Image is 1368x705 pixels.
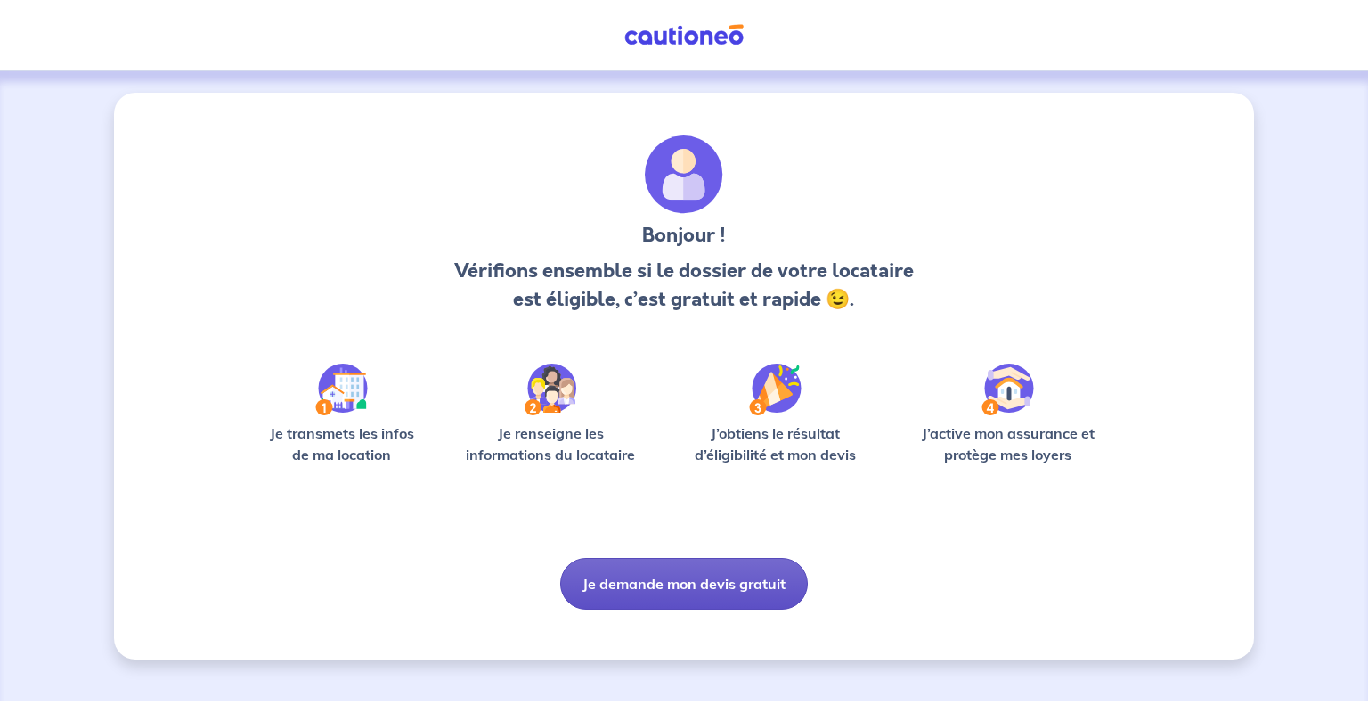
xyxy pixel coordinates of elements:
[560,558,808,610] button: Je demande mon devis gratuit
[645,135,723,214] img: archivate
[981,364,1034,415] img: /static/bfff1cf634d835d9112899e6a3df1a5d/Step-4.svg
[525,364,576,415] img: /static/c0a346edaed446bb123850d2d04ad552/Step-2.svg
[904,422,1111,465] p: J’active mon assurance et protège mes loyers
[449,257,918,314] p: Vérifions ensemble si le dossier de votre locataire est éligible, c’est gratuit et rapide 😉.
[455,422,647,465] p: Je renseigne les informations du locataire
[449,221,918,250] h3: Bonjour !
[256,422,427,465] p: Je transmets les infos de ma location
[675,422,876,465] p: J’obtiens le résultat d’éligibilité et mon devis
[617,24,751,46] img: Cautioneo
[749,364,802,415] img: /static/f3e743aab9439237c3e2196e4328bba9/Step-3.svg
[315,364,368,415] img: /static/90a569abe86eec82015bcaae536bd8e6/Step-1.svg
